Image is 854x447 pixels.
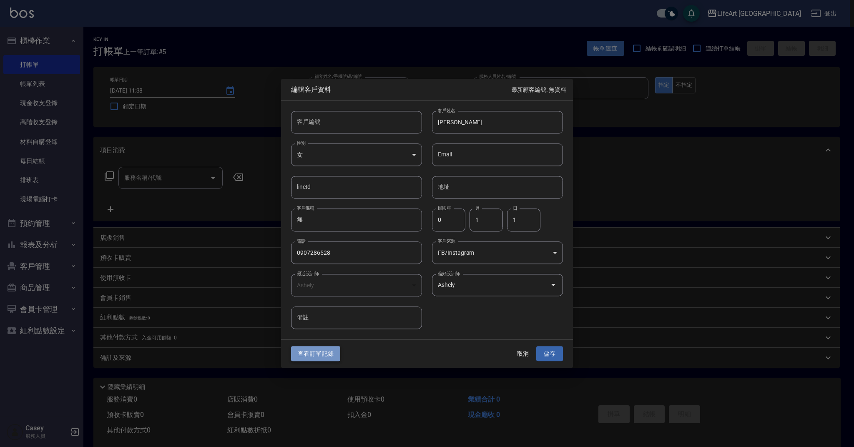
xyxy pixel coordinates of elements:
[297,140,306,146] label: 性別
[512,85,566,94] p: 最新顧客編號: 無資料
[291,274,422,296] div: Ashely
[438,238,455,244] label: 客戶來源
[291,85,512,94] span: 編輯客戶資料
[536,346,563,362] button: 儲存
[291,143,422,166] div: 女
[513,205,517,211] label: 日
[297,238,306,244] label: 電話
[291,346,340,362] button: 查看訂單記錄
[438,270,460,276] label: 偏好設計師
[297,270,319,276] label: 最近設計師
[438,205,451,211] label: 民國年
[432,241,563,264] div: FB/Instagram
[297,205,314,211] label: 客戶暱稱
[475,205,480,211] label: 月
[547,279,560,292] button: Open
[510,346,536,362] button: 取消
[438,107,455,113] label: 客戶姓名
